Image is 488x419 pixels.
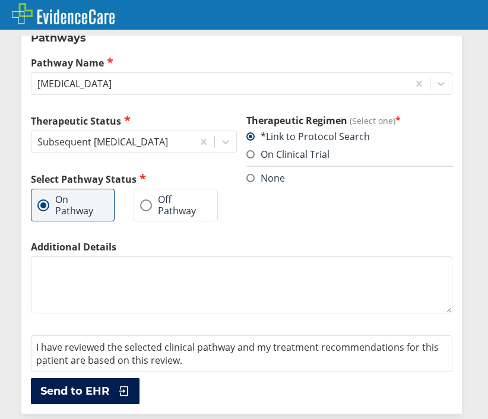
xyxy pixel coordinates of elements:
label: Additional Details [31,240,452,253]
label: *Link to Protocol Search [246,130,370,143]
label: On Clinical Trial [246,148,329,161]
h3: Therapeutic Regimen [246,114,452,127]
button: Send to EHR [31,378,140,404]
span: Send to EHR [40,384,109,398]
h2: Pathways [31,31,452,45]
label: On Pathway [37,194,96,216]
label: None [246,172,285,185]
img: EvidenceCare [12,3,115,24]
h2: Select Pathway Status [31,172,237,186]
div: [MEDICAL_DATA] [37,77,112,90]
div: Subsequent [MEDICAL_DATA] [37,135,168,148]
span: I have reviewed the selected clinical pathway and my treatment recommendations for this patient a... [36,341,439,367]
label: Therapeutic Status [31,114,237,128]
label: Pathway Name [31,56,452,69]
label: Off Pathway [140,194,199,216]
span: (Select one) [350,115,395,126]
